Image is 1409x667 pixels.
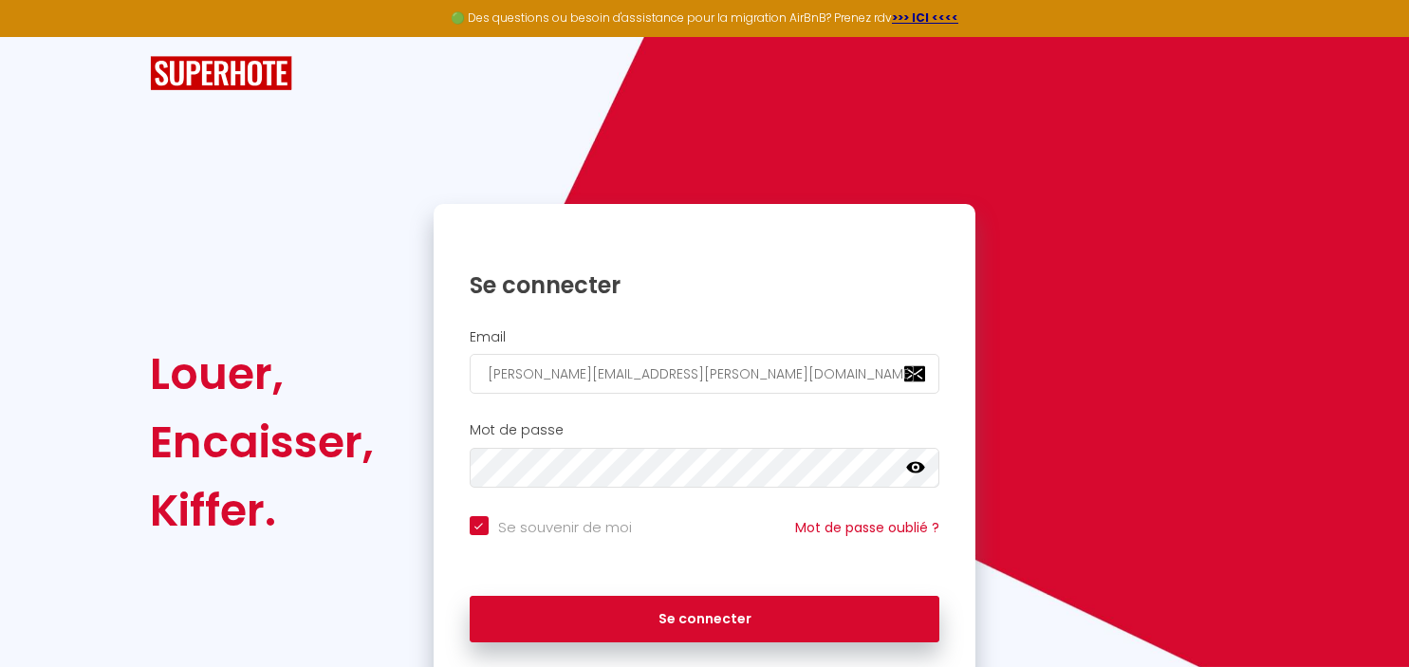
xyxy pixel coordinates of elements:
[150,56,292,91] img: SuperHote logo
[470,596,940,643] button: Se connecter
[795,518,939,537] a: Mot de passe oublié ?
[892,9,958,26] a: >>> ICI <<<<
[150,340,374,408] div: Louer,
[150,476,374,545] div: Kiffer.
[150,408,374,476] div: Encaisser,
[470,270,940,300] h1: Se connecter
[470,422,940,438] h2: Mot de passe
[470,329,940,345] h2: Email
[470,354,940,394] input: Ton Email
